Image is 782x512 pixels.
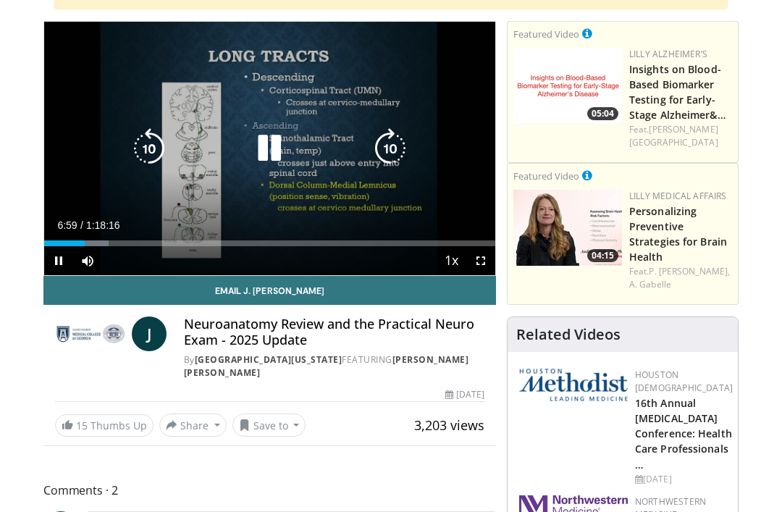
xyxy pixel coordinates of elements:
a: [GEOGRAPHIC_DATA][US_STATE] [195,353,342,366]
a: Insights on Blood-Based Biomarker Testing for Early-Stage Alzheimer&… [629,62,726,122]
div: By FEATURING [184,353,484,379]
h4: Neuroanatomy Review and the Practical Neuro Exam - 2025 Update [184,316,484,348]
span: 3,203 views [414,416,484,434]
a: 04:15 [513,190,622,266]
small: Featured Video [513,28,579,41]
span: 05:04 [587,107,618,120]
div: Feat. [629,123,732,149]
button: Playback Rate [437,246,466,275]
span: Comments 2 [43,481,496,500]
a: [PERSON_NAME][GEOGRAPHIC_DATA] [629,123,718,148]
div: [DATE] [445,388,484,401]
a: A. Gabelle [629,278,671,290]
div: Feat. [629,265,732,291]
span: 04:15 [587,249,618,262]
a: Lilly Alzheimer’s [629,48,707,60]
span: 6:59 [57,219,77,231]
a: 15 Thumbs Up [55,414,154,437]
img: 5e4488cc-e109-4a4e-9fd9-73bb9237ee91.png.150x105_q85_autocrop_double_scale_upscale_version-0.2.png [519,369,628,401]
span: 1:18:16 [86,219,120,231]
h4: Related Videos [516,326,621,343]
a: Email J. [PERSON_NAME] [43,276,496,305]
a: J [132,316,167,351]
video-js: Video Player [44,22,495,275]
button: Pause [44,246,73,275]
a: Houston [DEMOGRAPHIC_DATA] [635,369,733,394]
a: Personalizing Preventive Strategies for Brain Health [629,204,727,264]
div: Progress Bar [44,240,495,246]
span: 15 [76,419,88,432]
button: Mute [73,246,102,275]
small: Featured Video [513,169,579,182]
div: [DATE] [635,473,733,486]
img: Medical College of Georgia - Augusta University [55,316,126,351]
img: c3be7821-a0a3-4187-927a-3bb177bd76b4.png.150x105_q85_crop-smart_upscale.jpg [513,190,622,266]
span: / [80,219,83,231]
a: P. [PERSON_NAME], [649,265,730,277]
a: 05:04 [513,48,622,124]
img: 89d2bcdb-a0e3-4b93-87d8-cca2ef42d978.png.150x105_q85_crop-smart_upscale.png [513,48,622,124]
button: Fullscreen [466,246,495,275]
a: 16th Annual [MEDICAL_DATA] Conference: Health Care Professionals … [635,396,732,471]
a: Lilly Medical Affairs [629,190,727,202]
a: [PERSON_NAME] [PERSON_NAME] [184,353,469,379]
button: Share [159,414,227,437]
button: Save to [232,414,306,437]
